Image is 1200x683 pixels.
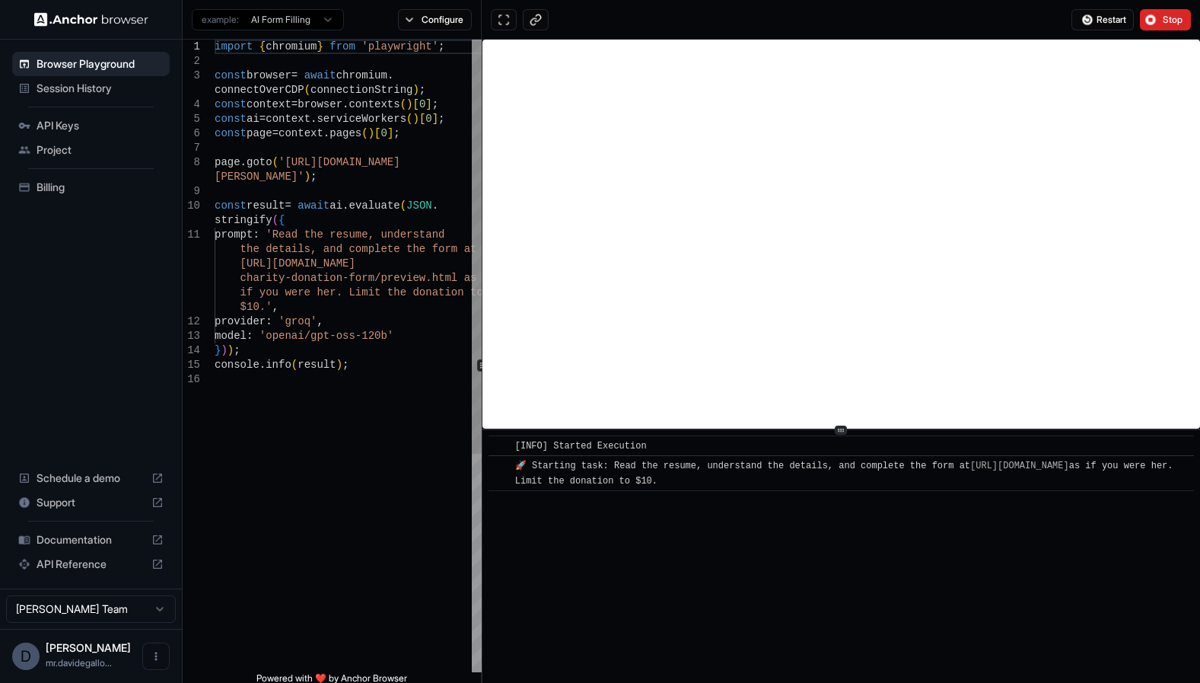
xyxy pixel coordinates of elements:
[37,471,145,486] span: Schedule a demo
[142,643,170,670] button: Open menu
[12,76,170,101] div: Session History
[12,113,170,138] div: API Keys
[12,138,170,162] div: Project
[1097,14,1126,26] span: Restart
[523,9,549,30] button: Copy live view URL
[37,180,164,195] span: Billing
[491,9,517,30] button: Open in full screen
[12,490,170,515] div: Support
[1140,9,1191,30] button: Stop
[398,9,472,30] button: Configure
[1163,14,1184,26] span: Stop
[12,52,170,76] div: Browser Playground
[12,552,170,576] div: API Reference
[34,12,148,27] img: Anchor Logo
[46,641,131,654] span: Davide Gallo
[12,175,170,199] div: Billing
[37,495,145,510] span: Support
[12,643,40,670] div: D
[202,14,239,26] span: example:
[37,56,164,72] span: Browser Playground
[1071,9,1134,30] button: Restart
[37,532,145,547] span: Documentation
[12,528,170,552] div: Documentation
[37,142,164,158] span: Project
[12,466,170,490] div: Schedule a demo
[37,557,145,572] span: API Reference
[46,657,112,669] span: mr.davidegallo@gmail.com
[37,118,164,133] span: API Keys
[37,81,164,96] span: Session History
